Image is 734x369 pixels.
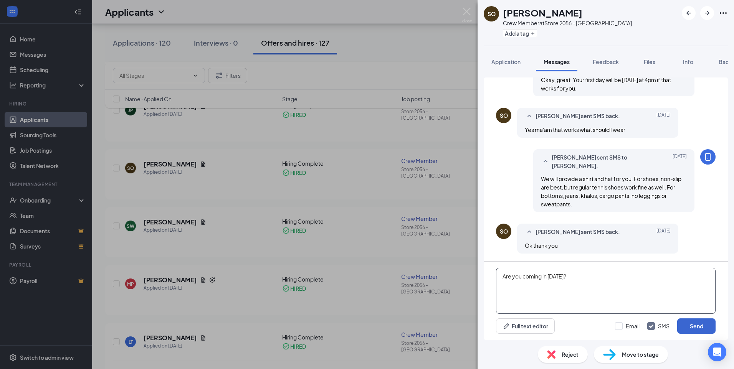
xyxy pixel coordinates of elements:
[700,6,714,20] button: ArrowRight
[541,157,550,166] svg: SmallChevronUp
[593,58,619,65] span: Feedback
[656,112,671,121] span: [DATE]
[684,8,693,18] svg: ArrowLeftNew
[491,58,521,65] span: Application
[496,268,716,314] textarea: Are you coming in [DATE]?
[677,318,716,334] button: Send
[500,112,508,119] div: SO
[525,126,625,133] span: Yes ma'am that works what should I wear
[644,58,655,65] span: Files
[503,322,510,330] svg: Pen
[673,153,687,170] span: [DATE]
[541,175,681,208] span: We will provide a shirt and hat for you. For shoes, non-slip are best, but regular tennis shoes w...
[525,242,558,249] span: Ok thank you
[656,227,671,237] span: [DATE]
[525,227,534,237] svg: SmallChevronUp
[703,152,713,161] svg: MobileSms
[708,343,726,361] div: Open Intercom Messenger
[562,350,579,359] span: Reject
[544,58,570,65] span: Messages
[682,6,696,20] button: ArrowLeftNew
[552,153,652,170] span: [PERSON_NAME] sent SMS to [PERSON_NAME].
[488,10,496,18] div: SO
[500,227,508,235] div: SO
[496,318,555,334] button: Full text editorPen
[719,8,728,18] svg: Ellipses
[503,6,582,19] h1: [PERSON_NAME]
[622,350,659,359] span: Move to stage
[531,31,535,36] svg: Plus
[536,112,620,121] span: [PERSON_NAME] sent SMS back.
[536,227,620,237] span: [PERSON_NAME] sent SMS back.
[503,19,632,27] div: Crew Member at Store 2056 - [GEOGRAPHIC_DATA]
[525,112,534,121] svg: SmallChevronUp
[703,8,712,18] svg: ArrowRight
[503,29,537,37] button: PlusAdd a tag
[683,58,693,65] span: Info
